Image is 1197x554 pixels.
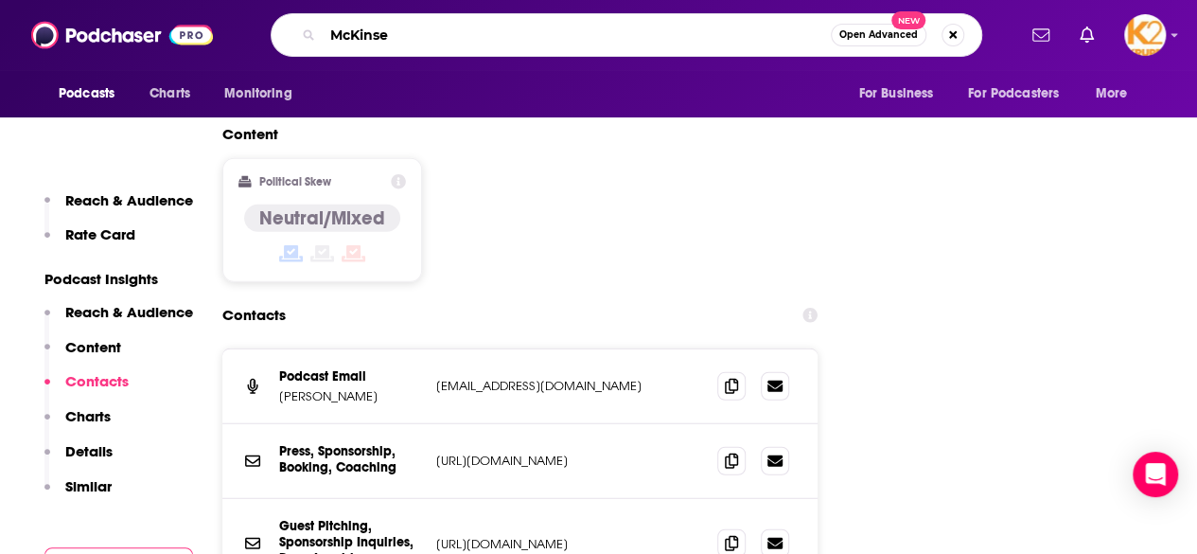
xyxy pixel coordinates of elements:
p: [URL][DOMAIN_NAME] [436,453,687,469]
span: More [1096,80,1128,107]
a: Show notifications dropdown [1072,19,1101,51]
button: open menu [956,76,1086,112]
button: Similar [44,477,112,512]
button: Reach & Audience [44,303,193,338]
p: Podcast Insights [44,270,193,288]
p: Contacts [65,372,129,390]
button: Content [44,338,121,373]
span: For Business [858,80,933,107]
button: Reach & Audience [44,191,193,226]
p: [EMAIL_ADDRESS][DOMAIN_NAME] [436,378,687,394]
span: Charts [150,80,190,107]
p: Reach & Audience [65,191,193,209]
button: Contacts [44,372,129,407]
button: Rate Card [44,225,135,260]
p: Press, Sponsorship, Booking, Coaching [279,443,421,475]
p: [URL][DOMAIN_NAME] [436,536,687,552]
span: Podcasts [59,80,114,107]
h2: Contacts [222,297,286,333]
button: Show profile menu [1124,14,1166,56]
h2: Content [222,125,802,143]
h4: Neutral/Mixed [259,206,385,230]
img: User Profile [1124,14,1166,56]
a: Show notifications dropdown [1025,19,1057,51]
span: New [891,11,925,29]
div: Search podcasts, credits, & more... [271,13,982,57]
div: Open Intercom Messenger [1133,452,1178,497]
span: For Podcasters [968,80,1059,107]
button: open menu [1083,76,1152,112]
input: Search podcasts, credits, & more... [323,20,831,50]
p: Similar [65,477,112,495]
button: Details [44,442,113,477]
button: open menu [845,76,957,112]
button: open menu [211,76,316,112]
p: [PERSON_NAME] [279,388,421,404]
p: Rate Card [65,225,135,243]
button: open menu [45,76,139,112]
h2: Political Skew [259,175,331,188]
p: Content [65,338,121,356]
span: Logged in as K2Krupp [1124,14,1166,56]
img: Podchaser - Follow, Share and Rate Podcasts [31,17,213,53]
p: Charts [65,407,111,425]
button: Charts [44,407,111,442]
span: Open Advanced [839,30,918,40]
button: Open AdvancedNew [831,24,926,46]
span: Monitoring [224,80,291,107]
p: Podcast Email [279,368,421,384]
a: Charts [137,76,202,112]
p: Details [65,442,113,460]
p: Reach & Audience [65,303,193,321]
